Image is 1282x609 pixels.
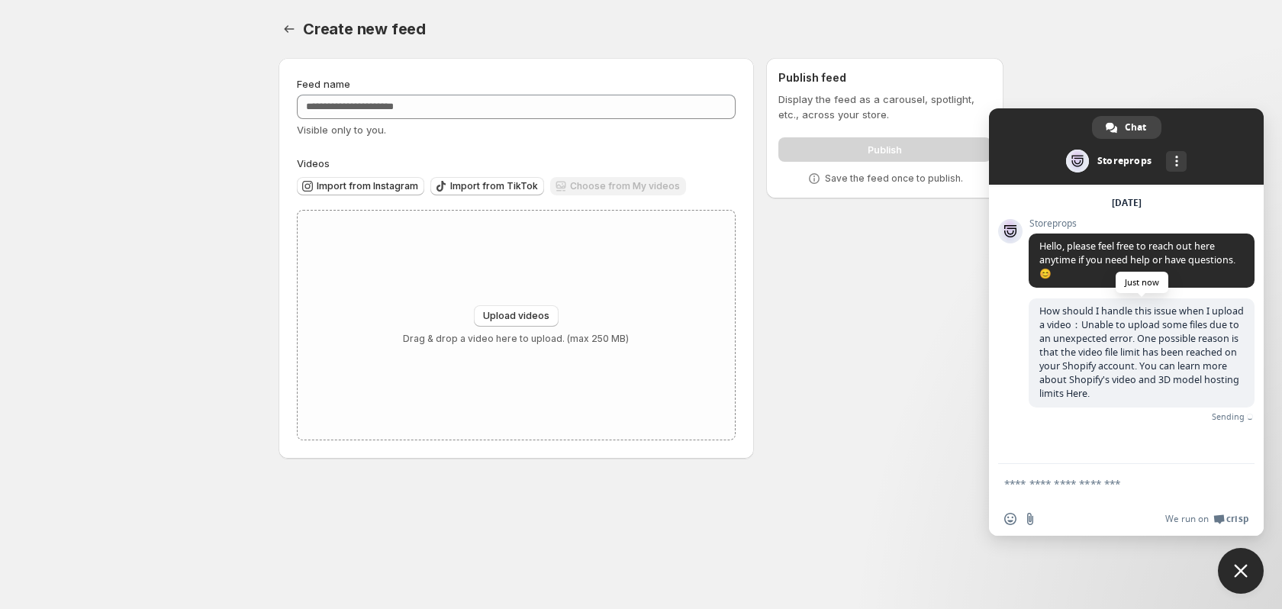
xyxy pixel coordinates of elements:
[303,20,426,38] span: Create new feed
[297,177,424,195] button: Import from Instagram
[1092,116,1161,139] a: Chat
[1226,513,1248,525] span: Crisp
[279,18,300,40] button: Settings
[474,305,559,327] button: Upload videos
[1165,513,1209,525] span: We run on
[1004,513,1016,525] span: Insert an emoji
[1029,218,1255,229] span: Storeprops
[450,180,538,192] span: Import from TikTok
[297,157,330,169] span: Videos
[778,70,991,85] h2: Publish feed
[1004,464,1218,502] textarea: Compose your message...
[1039,240,1235,280] span: Hello, please feel free to reach out here anytime if you need help or have questions. 😊
[1112,198,1142,208] div: [DATE]
[1165,513,1248,525] a: We run onCrisp
[1039,304,1244,400] span: How should I handle this issue when I upload a video：Unable to upload some files due to an unexpe...
[297,124,386,136] span: Visible only to you.
[297,78,350,90] span: Feed name
[825,172,963,185] p: Save the feed once to publish.
[430,177,544,195] button: Import from TikTok
[1024,513,1036,525] span: Send a file
[403,333,629,345] p: Drag & drop a video here to upload. (max 250 MB)
[1218,548,1264,594] a: Close chat
[317,180,418,192] span: Import from Instagram
[778,92,991,122] p: Display the feed as a carousel, spotlight, etc., across your store.
[1125,116,1146,139] span: Chat
[1212,411,1245,422] span: Sending
[483,310,549,322] span: Upload videos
